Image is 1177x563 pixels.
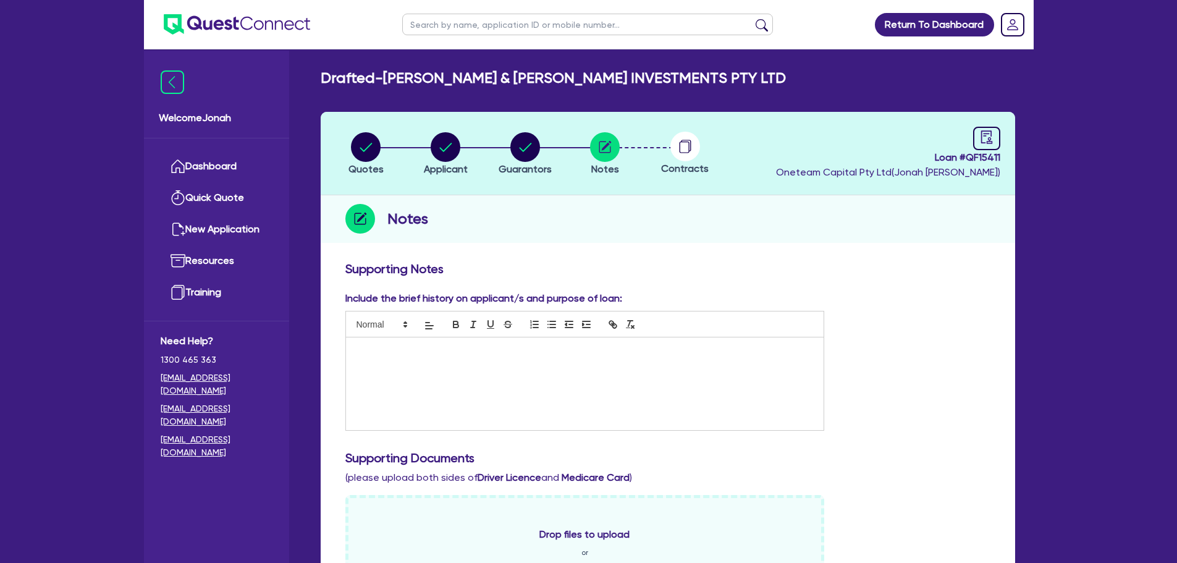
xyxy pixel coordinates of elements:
a: Dashboard [161,151,272,182]
b: Medicare Card [562,472,630,483]
span: Welcome Jonah [159,111,274,125]
a: Dropdown toggle [997,9,1029,41]
a: [EMAIL_ADDRESS][DOMAIN_NAME] [161,433,272,459]
span: Drop files to upload [539,527,630,542]
img: quick-quote [171,190,185,205]
h3: Supporting Documents [345,451,990,465]
input: Search by name, application ID or mobile number... [402,14,773,35]
span: 1300 465 363 [161,353,272,366]
a: Resources [161,245,272,277]
a: Quick Quote [161,182,272,214]
button: Guarantors [498,132,552,177]
span: Quotes [348,163,384,175]
h2: Notes [387,208,428,230]
span: or [581,547,588,558]
label: Include the brief history on applicant/s and purpose of loan: [345,291,622,306]
span: Guarantors [499,163,552,175]
span: audit [980,130,993,144]
span: Contracts [661,163,709,174]
span: Notes [591,163,619,175]
span: Loan # QF15411 [776,150,1000,165]
button: Quotes [348,132,384,177]
span: Need Help? [161,334,272,349]
a: [EMAIL_ADDRESS][DOMAIN_NAME] [161,402,272,428]
span: (please upload both sides of and ) [345,472,632,483]
img: icon-menu-close [161,70,184,94]
button: Notes [589,132,620,177]
a: New Application [161,214,272,245]
img: training [171,285,185,300]
img: step-icon [345,204,375,234]
h3: Supporting Notes [345,261,990,276]
h2: Drafted - [PERSON_NAME] & [PERSON_NAME] INVESTMENTS PTY LTD [321,69,786,87]
img: quest-connect-logo-blue [164,14,310,35]
img: new-application [171,222,185,237]
button: Applicant [423,132,468,177]
span: Applicant [424,163,468,175]
a: Return To Dashboard [875,13,994,36]
span: Oneteam Capital Pty Ltd ( Jonah [PERSON_NAME] ) [776,166,1000,178]
img: resources [171,253,185,268]
a: Training [161,277,272,308]
b: Driver Licence [478,472,541,483]
a: [EMAIL_ADDRESS][DOMAIN_NAME] [161,371,272,397]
